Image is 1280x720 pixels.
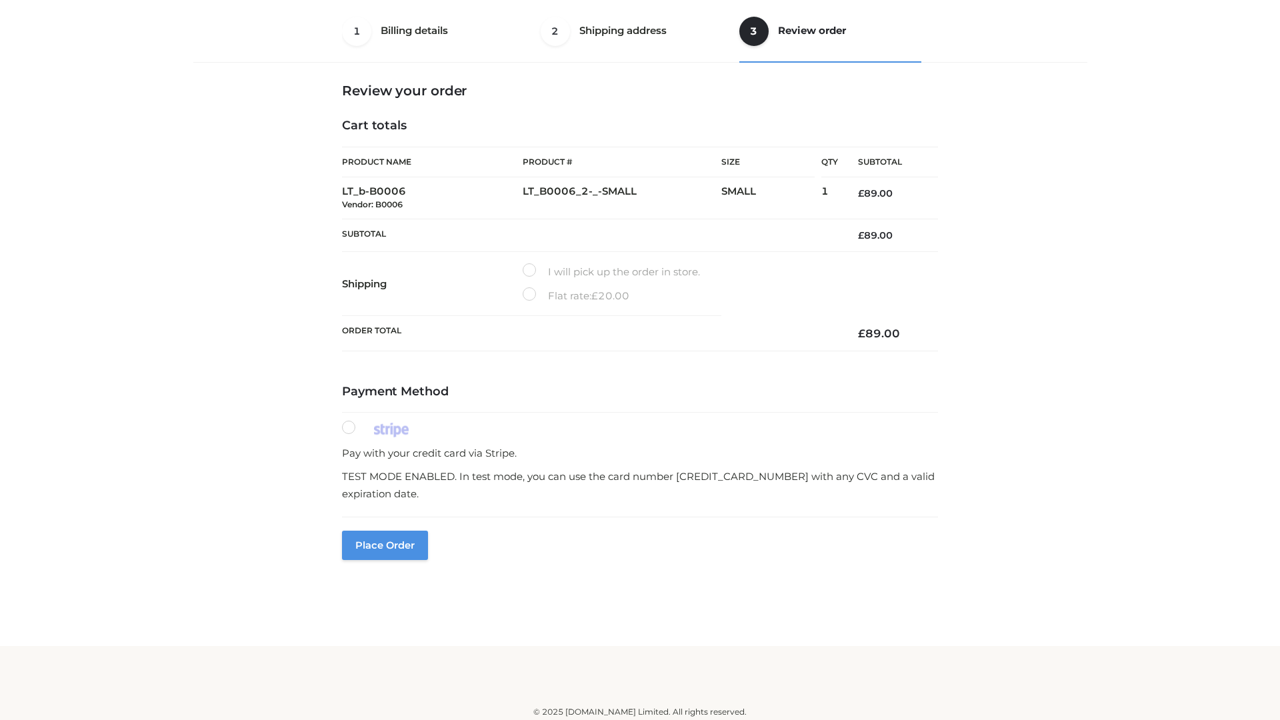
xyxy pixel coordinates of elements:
bdi: 20.00 [591,289,629,302]
th: Subtotal [342,219,838,251]
span: £ [591,289,598,302]
td: 1 [821,177,838,219]
bdi: 89.00 [858,187,893,199]
th: Size [721,147,815,177]
span: £ [858,327,865,340]
h4: Cart totals [342,119,938,133]
span: £ [858,229,864,241]
th: Order Total [342,316,838,351]
th: Qty [821,147,838,177]
label: I will pick up the order in store. [523,263,700,281]
td: SMALL [721,177,821,219]
th: Product # [523,147,721,177]
th: Subtotal [838,147,938,177]
td: LT_b-B0006 [342,177,523,219]
div: © 2025 [DOMAIN_NAME] Limited. All rights reserved. [198,705,1082,719]
bdi: 89.00 [858,229,893,241]
p: TEST MODE ENABLED. In test mode, you can use the card number [CREDIT_CARD_NUMBER] with any CVC an... [342,468,938,502]
td: LT_B0006_2-_-SMALL [523,177,721,219]
p: Pay with your credit card via Stripe. [342,445,938,462]
th: Shipping [342,252,523,316]
span: £ [858,187,864,199]
small: Vendor: B0006 [342,199,403,209]
h3: Review your order [342,83,938,99]
h4: Payment Method [342,385,938,399]
th: Product Name [342,147,523,177]
bdi: 89.00 [858,327,900,340]
label: Flat rate: [523,287,629,305]
button: Place order [342,531,428,560]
